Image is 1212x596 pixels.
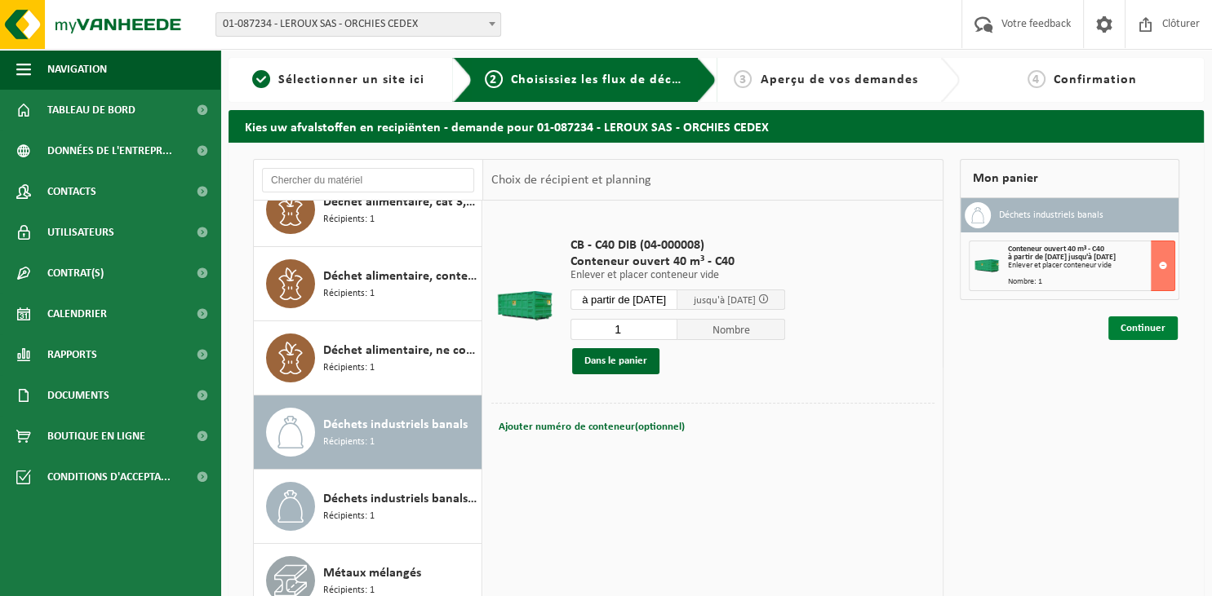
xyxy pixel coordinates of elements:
span: Récipients: 1 [323,435,375,450]
a: Continuer [1108,316,1178,340]
span: Conteneur ouvert 40 m³ - C40 [570,254,785,270]
button: Déchet alimentaire, ne contenant pas de produits d'origine animale, emballage verre Récipients: 1 [254,321,482,395]
div: Mon panier [960,159,1179,198]
span: 01-087234 - LEROUX SAS - ORCHIES CEDEX [216,13,500,36]
span: Aperçu de vos demandes [760,73,917,86]
button: Dans le panier [572,348,659,374]
span: Calendrier [47,294,107,334]
a: 1Sélectionner un site ici [237,70,440,90]
button: Déchets industriels banals, triable Récipients: 1 [254,470,482,544]
span: Rapports [47,334,97,375]
span: Choisissiez les flux de déchets et récipients [511,73,783,86]
span: Récipients: 1 [323,360,375,376]
span: Déchet alimentaire, cat 3, contenant des produits d'origine animale, emballage synthétique [323,192,477,212]
button: Déchets industriels banals Récipients: 1 [254,395,482,470]
button: Déchet alimentaire, contenant des produits d'origine animale, emballage verre, cat 3 Récipients: 1 [254,247,482,321]
span: Récipients: 1 [323,509,375,524]
span: Contacts [47,171,96,212]
span: Documents [47,375,109,416]
span: Nombre [677,319,785,340]
div: Choix de récipient et planning [483,160,659,201]
strong: à partir de [DATE] jusqu'à [DATE] [1008,253,1116,262]
span: 3 [734,70,752,88]
p: Enlever et placer conteneur vide [570,270,785,281]
span: jusqu'à [DATE] [694,295,756,306]
span: CB - C40 DIB (04-000008) [570,237,785,254]
span: Sélectionner un site ici [278,73,424,86]
button: Déchet alimentaire, cat 3, contenant des produits d'origine animale, emballage synthétique Récipi... [254,173,482,247]
div: Enlever et placer conteneur vide [1008,262,1174,270]
span: 1 [252,70,270,88]
input: Chercher du matériel [262,168,474,192]
span: Boutique en ligne [47,416,145,457]
span: Récipients: 1 [323,286,375,302]
span: 2 [485,70,503,88]
span: 01-087234 - LEROUX SAS - ORCHIES CEDEX [215,12,501,37]
span: Conteneur ouvert 40 m³ - C40 [1008,245,1104,254]
span: Déchet alimentaire, contenant des produits d'origine animale, emballage verre, cat 3 [323,267,477,286]
button: Ajouter numéro de conteneur(optionnel) [497,416,686,439]
h3: Déchets industriels banals [999,202,1103,228]
span: Déchets industriels banals [323,415,468,435]
div: Nombre: 1 [1008,278,1174,286]
span: Conditions d'accepta... [47,457,171,497]
span: Confirmation [1054,73,1137,86]
span: Utilisateurs [47,212,114,253]
span: Récipients: 1 [323,212,375,227]
input: Sélectionnez date [570,289,678,310]
span: Déchets industriels banals, triable [323,489,477,509]
span: Contrat(s) [47,253,104,294]
span: Navigation [47,49,107,90]
h2: Kies uw afvalstoffen en recipiënten - demande pour 01-087234 - LEROUX SAS - ORCHIES CEDEX [229,110,1204,142]
span: Ajouter numéro de conteneur(optionnel) [499,422,684,432]
span: 4 [1028,70,1046,88]
span: Déchet alimentaire, ne contenant pas de produits d'origine animale, emballage verre [323,341,477,360]
span: Tableau de bord [47,90,135,130]
span: Métaux mélangés [323,563,421,583]
span: Données de l'entrepr... [47,130,172,171]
